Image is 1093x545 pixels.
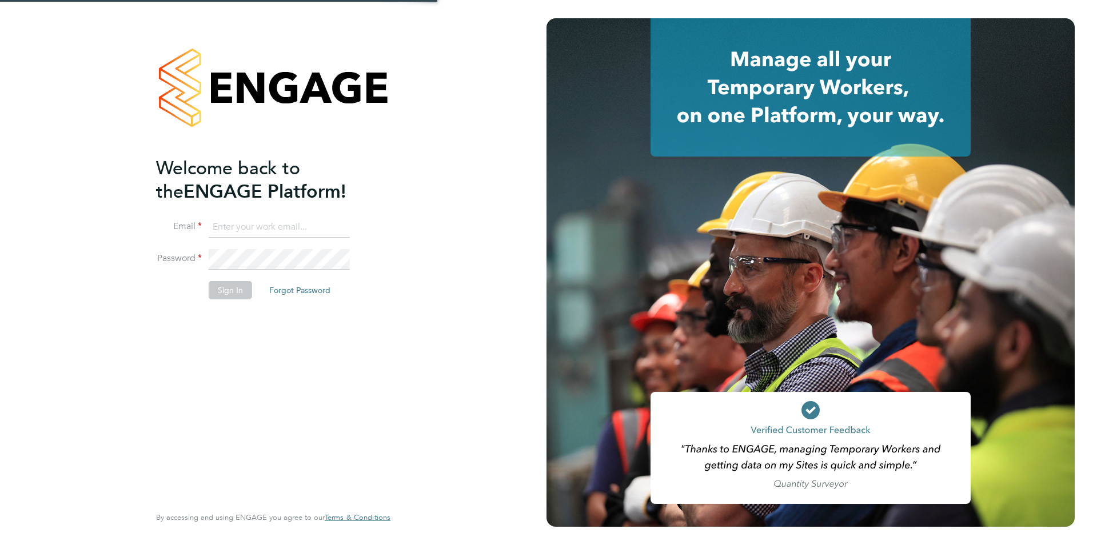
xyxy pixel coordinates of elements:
label: Password [156,253,202,265]
span: Welcome back to the [156,157,300,203]
button: Sign In [209,281,252,299]
input: Enter your work email... [209,217,350,238]
label: Email [156,221,202,233]
button: Forgot Password [260,281,340,299]
h2: ENGAGE Platform! [156,157,379,203]
a: Terms & Conditions [325,513,390,522]
span: By accessing and using ENGAGE you agree to our [156,512,390,522]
